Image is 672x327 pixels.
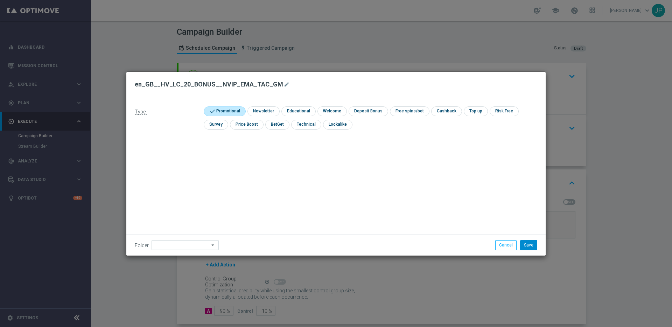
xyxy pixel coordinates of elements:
h2: en_GB__HV_LC_20_BONUS__NVIP_EMA_TAC_GM [135,80,283,89]
button: Cancel [495,240,517,250]
i: arrow_drop_down [210,241,217,250]
button: Save [520,240,537,250]
button: mode_edit [283,80,292,89]
i: mode_edit [284,82,289,87]
span: Type: [135,109,147,115]
label: Folder [135,243,149,249]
